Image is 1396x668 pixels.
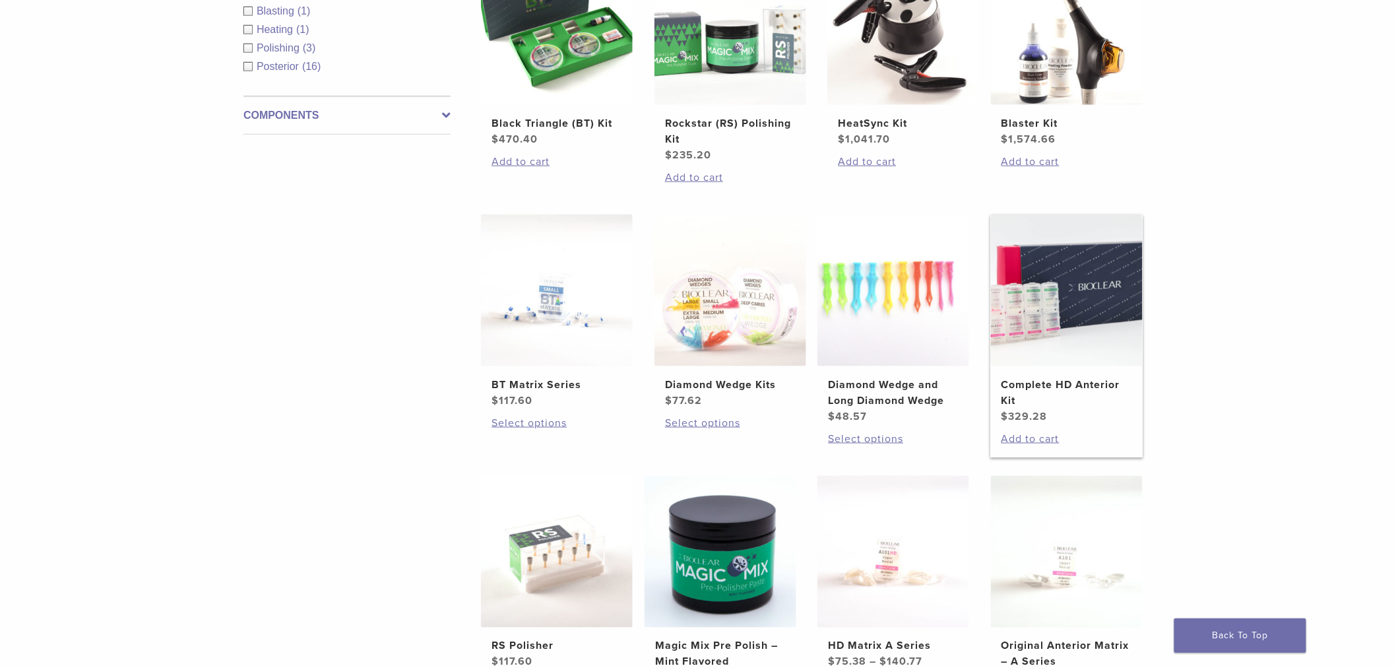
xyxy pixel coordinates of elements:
[296,24,309,35] span: (1)
[838,133,890,146] bdi: 1,041.70
[492,154,622,170] a: Add to cart: “Black Triangle (BT) Kit”
[828,431,959,447] a: Select options for “Diamond Wedge and Long Diamond Wedge”
[302,61,321,72] span: (16)
[665,377,796,393] h2: Diamond Wedge Kits
[665,149,711,162] bdi: 235.20
[1001,133,1009,146] span: $
[828,410,867,423] bdi: 48.57
[828,638,959,654] h2: HD Matrix A Series
[1001,431,1132,447] a: Add to cart: “Complete HD Anterior Kit”
[492,638,622,654] h2: RS Polisher
[838,154,968,170] a: Add to cart: “HeatSync Kit”
[492,133,538,146] bdi: 470.40
[257,5,298,17] span: Blasting
[817,476,969,628] img: HD Matrix A Series
[257,24,296,35] span: Heating
[492,394,532,407] bdi: 117.60
[492,133,499,146] span: $
[298,5,311,17] span: (1)
[828,410,835,423] span: $
[257,61,302,72] span: Posterior
[1001,410,1048,423] bdi: 329.28
[665,116,796,147] h2: Rockstar (RS) Polishing Kit
[1001,410,1009,423] span: $
[492,394,499,407] span: $
[991,476,1143,628] img: Original Anterior Matrix - A Series
[257,42,303,53] span: Polishing
[492,116,622,131] h2: Black Triangle (BT) Kit
[665,394,672,407] span: $
[838,133,845,146] span: $
[492,415,622,431] a: Select options for “BT Matrix Series”
[492,377,622,393] h2: BT Matrix Series
[817,215,970,424] a: Diamond Wedge and Long Diamond WedgeDiamond Wedge and Long Diamond Wedge $48.57
[1001,133,1056,146] bdi: 1,574.66
[654,215,806,366] img: Diamond Wedge Kits
[828,377,959,409] h2: Diamond Wedge and Long Diamond Wedge
[838,116,968,131] h2: HeatSync Kit
[1001,154,1132,170] a: Add to cart: “Blaster Kit”
[654,215,808,409] a: Diamond Wedge KitsDiamond Wedge Kits $77.62
[1001,116,1132,131] h2: Blaster Kit
[665,415,796,431] a: Select options for “Diamond Wedge Kits”
[665,149,672,162] span: $
[1001,377,1132,409] h2: Complete HD Anterior Kit
[481,215,633,366] img: BT Matrix Series
[1174,618,1306,653] a: Back To Top
[303,42,316,53] span: (3)
[991,215,1143,366] img: Complete HD Anterior Kit
[665,170,796,185] a: Add to cart: “Rockstar (RS) Polishing Kit”
[645,476,796,628] img: Magic Mix Pre Polish - Mint Flavored
[990,215,1144,424] a: Complete HD Anterior KitComplete HD Anterior Kit $329.28
[817,215,969,366] img: Diamond Wedge and Long Diamond Wedge
[243,108,451,123] label: Components
[481,476,633,628] img: RS Polisher
[665,394,702,407] bdi: 77.62
[480,215,634,409] a: BT Matrix SeriesBT Matrix Series $117.60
